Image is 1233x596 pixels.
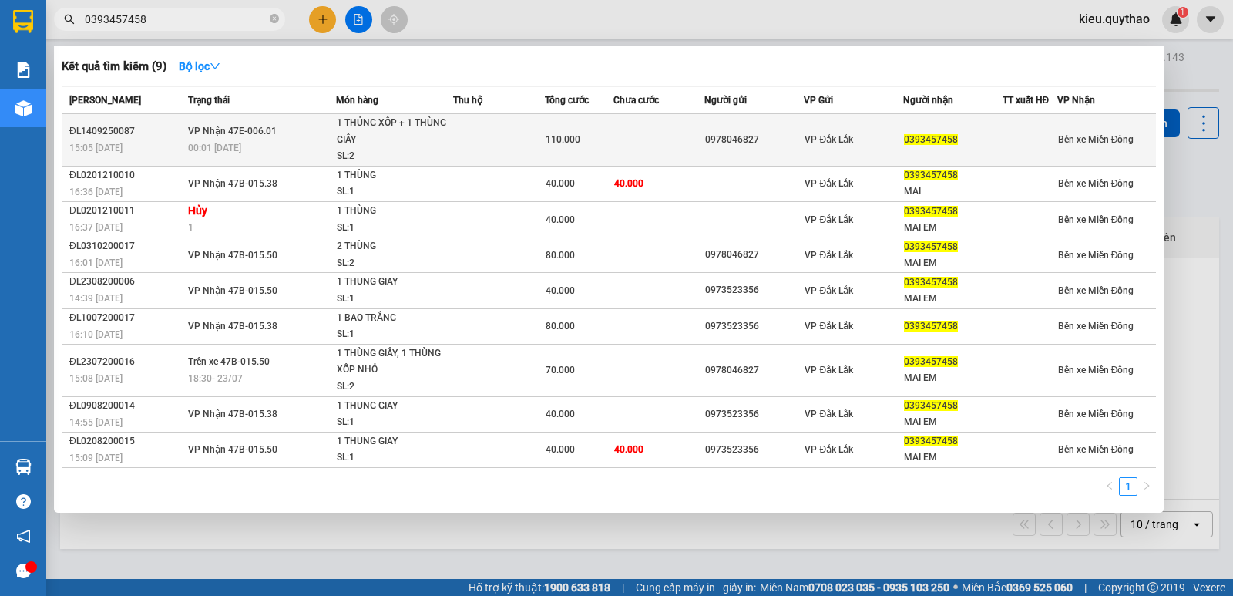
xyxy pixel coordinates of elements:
div: ĐL0201210011 [69,203,183,219]
div: 1 THUNG GIAY [337,274,452,291]
div: SL: 1 [337,450,452,466]
span: 0393457458 [904,206,958,217]
button: left [1100,477,1119,496]
div: 1 BAO TRẮNG [337,310,452,327]
span: 16:01 [DATE] [69,258,123,268]
span: 40.000 [546,214,575,225]
div: SL: 1 [337,291,452,308]
span: 0393457458 [904,170,958,180]
span: right [1142,481,1151,490]
span: VP Đắk Lắk [805,444,853,455]
span: message [16,564,31,578]
strong: Hủy [188,204,207,217]
span: 70.000 [546,365,575,375]
div: 0978046827 [705,362,803,379]
span: 0393457458 [904,321,958,332]
span: VP Nhận 47B-015.50 [188,444,277,455]
span: VP Đắk Lắk [805,285,853,296]
div: SL: 2 [337,255,452,272]
span: [PERSON_NAME] [69,95,141,106]
img: warehouse-icon [15,459,32,475]
span: 00:01 [DATE] [188,143,241,153]
span: 18:30 - 23/07 [188,373,243,384]
span: VP Đắk Lắk [805,321,853,332]
span: notification [16,529,31,544]
span: VP Nhận 47B-015.50 [188,285,277,296]
div: SL: 2 [337,379,452,396]
span: Bến xe Miền Đông [1058,321,1134,332]
span: Bến xe Miền Đông [1058,444,1134,455]
div: MAI EM [904,291,1002,307]
span: 15:09 [DATE] [69,453,123,463]
span: 15:05 [DATE] [69,143,123,153]
span: 16:36 [DATE] [69,187,123,197]
span: Món hàng [336,95,378,106]
span: VP Nhận 47B-015.38 [188,409,277,419]
span: 1 [188,222,193,233]
span: Bến xe Miền Đông [1058,250,1134,261]
div: 0973523356 [705,442,803,458]
div: SL: 2 [337,148,452,165]
span: 40.000 [546,178,575,189]
span: 40.000 [546,409,575,419]
div: MAI EM [904,370,1002,386]
div: 0978046827 [705,132,803,148]
span: VP Đắk Lắk [805,134,853,145]
span: Bến xe Miền Đông [1058,365,1134,375]
span: VP Đắk Lắk [805,178,853,189]
span: VP Đắk Lắk [805,365,853,375]
span: VP Nhận [1057,95,1095,106]
button: Bộ lọcdown [166,54,233,79]
div: 2 THÙNG [337,238,452,255]
span: Bến xe Miền Đông [1058,178,1134,189]
span: search [64,14,75,25]
span: Thu hộ [453,95,482,106]
div: 0973523356 [705,282,803,298]
div: ĐL1409250087 [69,123,183,140]
div: ĐL0201210010 [69,167,183,184]
div: MAI EM [904,450,1002,466]
span: VP Nhận 47B-015.50 [188,250,277,261]
span: 80.000 [546,250,575,261]
div: 1 THÙNG GIẤY, 1 THÙNG XỐP NHỎ [337,345,452,379]
li: Next Page [1137,477,1156,496]
div: ĐL1007200017 [69,310,183,326]
span: 80.000 [546,321,575,332]
span: Bến xe Miền Đông [1058,409,1134,419]
a: 1 [1120,478,1137,495]
div: 1 THỦNG XỐP + 1 THÙNG GIẤY [337,115,452,148]
span: Trên xe 47B-015.50 [188,356,270,367]
span: VP Đắk Lắk [805,409,853,419]
span: Bến xe Miền Đông [1058,134,1134,145]
div: MAI EM [904,255,1002,271]
span: 40.000 [614,178,643,189]
span: 16:37 [DATE] [69,222,123,233]
div: ĐL2307200016 [69,354,183,370]
div: SL: 1 [337,414,452,431]
div: SL: 1 [337,220,452,237]
span: Tổng cước [545,95,589,106]
span: VP Nhận 47B-015.38 [188,321,277,332]
span: 0393457458 [904,436,958,446]
span: down [210,61,220,72]
div: ĐL2308200006 [69,274,183,290]
img: warehouse-icon [15,100,32,116]
div: 1 THUNG GIAY [337,433,452,450]
div: 0973523356 [705,318,803,335]
div: 1 THÙNG [337,203,452,220]
img: logo-vxr [13,10,33,33]
div: ĐL0310200017 [69,238,183,254]
span: 0393457458 [904,356,958,367]
li: Previous Page [1100,477,1119,496]
div: MAI EM [904,414,1002,430]
span: Người nhận [903,95,953,106]
span: VP Nhận 47E-006.01 [188,126,277,136]
button: right [1137,477,1156,496]
img: solution-icon [15,62,32,78]
div: SL: 1 [337,326,452,343]
span: 15:08 [DATE] [69,373,123,384]
span: 0393457458 [904,277,958,288]
div: 0973523356 [705,406,803,423]
span: 16:10 [DATE] [69,329,123,340]
span: close-circle [270,14,279,23]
